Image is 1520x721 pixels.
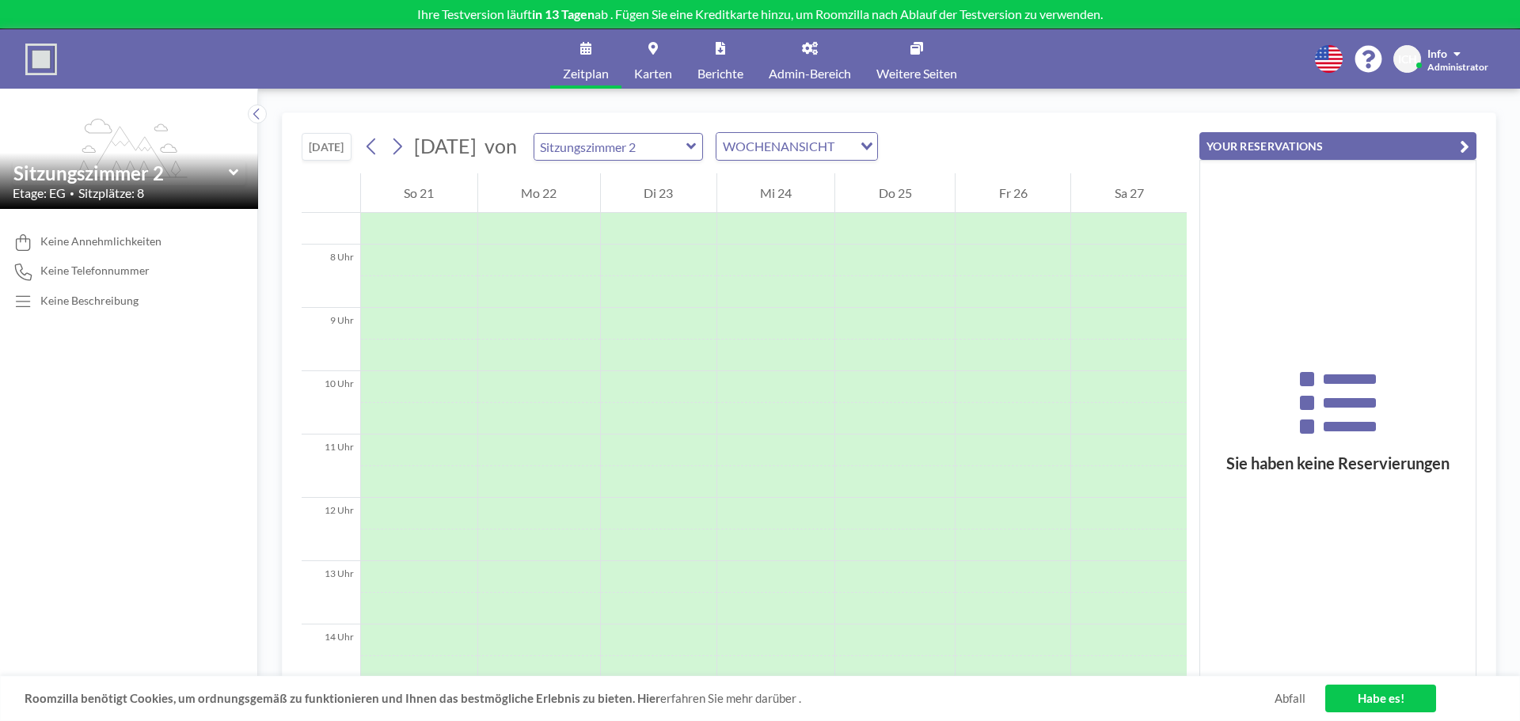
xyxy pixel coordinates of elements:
[697,66,743,81] font: Berichte
[78,185,144,200] font: Sitzplätze: 8
[1226,453,1450,472] font: Sie haben keine Reservierungen
[325,378,354,389] font: 10 Uhr
[756,29,864,89] a: Admin-Bereich
[302,133,351,161] button: [DATE]
[330,314,354,326] font: 9 Uhr
[876,66,957,81] font: Weitere Seiten
[325,441,354,453] font: 11 Uhr
[685,29,756,89] a: Berichte
[595,6,1103,21] font: ab . Fügen Sie eine Kreditkarte hinzu, um Roomzilla nach Ablauf der Testversion zu verwenden.
[644,185,673,200] font: Di 23
[309,140,344,154] font: [DATE]
[1398,52,1417,66] font: ICH
[864,29,970,89] a: Weitere Seiten
[521,185,557,200] font: Mo 22
[634,66,672,81] font: Karten
[1427,61,1488,73] font: Administrator
[760,185,792,200] font: Mi 24
[550,29,621,89] a: Zeitplan
[1275,691,1305,705] font: Abfall
[879,185,912,200] font: Do 25
[25,44,57,75] img: Organisationslogo
[330,251,354,263] font: 8 Uhr
[716,133,877,160] div: Suche nach Option
[563,66,609,81] font: Zeitplan
[13,161,229,184] input: Zimmer 2
[40,234,161,248] font: Keine Annehmlichkeiten
[40,264,150,277] font: Keine Telefonnummer
[723,139,834,154] font: WOCHENANSICHT
[769,66,851,81] font: Admin-Bereich
[1199,132,1476,160] button: YOUR RESERVATIONS
[1427,47,1447,60] font: Info
[534,134,686,160] input: Zimmer 2
[40,294,139,307] font: Keine Beschreibung
[1275,691,1305,706] a: Abfall
[999,185,1028,200] font: Fr 26
[660,691,801,705] font: erfahren Sie mehr darüber .
[404,185,434,200] font: So 21
[13,185,66,200] font: Etage: EG
[417,6,532,21] font: Ihre Testversion läuft
[325,631,354,643] font: 14 Uhr
[325,504,354,516] font: 12 Uhr
[839,136,851,157] input: Suche nach Option
[484,134,517,157] font: von
[325,567,354,579] font: 13 Uhr
[1115,185,1144,200] font: Sa 27
[25,691,660,705] a: Roomzilla benötigt Cookies, um ordnungsgemäß zu funktionieren und Ihnen das bestmögliche Erlebnis...
[70,188,74,198] font: •
[1358,691,1404,705] font: Habe es!
[621,29,685,89] a: Karten
[414,134,477,157] font: [DATE]
[532,6,595,21] font: in 13 Tagen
